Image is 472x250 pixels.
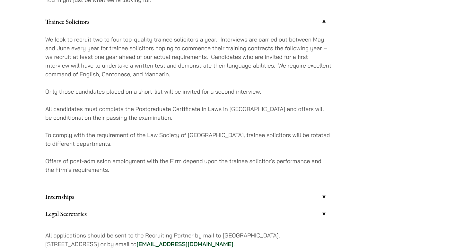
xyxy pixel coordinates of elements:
p: Offers of post-admission employment with the Firm depend upon the trainee solicitor’s performance... [45,157,331,174]
a: [EMAIL_ADDRESS][DOMAIN_NAME] [136,240,233,248]
p: All candidates must complete the Postgraduate Certificate in Laws in [GEOGRAPHIC_DATA] and offers... [45,105,331,122]
div: Trainee Solicitors [45,30,331,188]
a: Internships [45,188,331,205]
p: All applications should be sent to the Recruiting Partner by mail to [GEOGRAPHIC_DATA], [STREET_A... [45,231,331,248]
p: Only those candidates placed on a short-list will be invited for a second interview. [45,87,331,96]
p: To comply with the requirement of the Law Society of [GEOGRAPHIC_DATA], trainee solicitors will b... [45,131,331,148]
a: Legal Secretaries [45,205,331,222]
a: Trainee Solicitors [45,13,331,30]
p: We look to recruit two to four top-quality trainee solicitors a year. Interviews are carried out ... [45,35,331,79]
